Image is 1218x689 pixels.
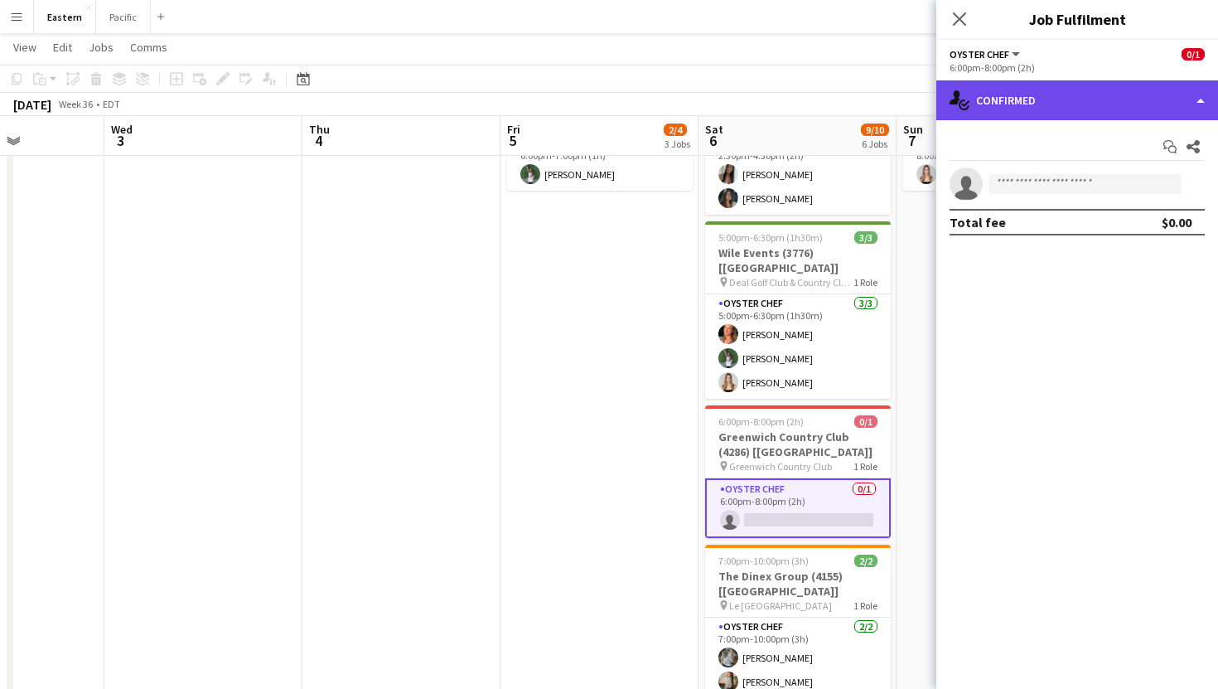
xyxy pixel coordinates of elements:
[705,245,891,275] h3: Wile Events (3776) [[GEOGRAPHIC_DATA]]
[46,36,79,58] a: Edit
[123,36,174,58] a: Comms
[862,138,888,150] div: 6 Jobs
[82,36,120,58] a: Jobs
[705,569,891,599] h3: The Dinex Group (4155) [[GEOGRAPHIC_DATA]]
[903,122,923,137] span: Sun
[705,429,891,459] h3: Greenwich Country Club (4286) [[GEOGRAPHIC_DATA]]
[96,1,151,33] button: Pacific
[718,415,804,428] span: 6:00pm-8:00pm (2h)
[7,36,43,58] a: View
[903,134,1089,191] app-card-role: Oyster Chef1/18:00am-12:00pm (4h)[PERSON_NAME]
[1162,214,1191,230] div: $0.00
[936,8,1218,30] h3: Job Fulfilment
[130,40,167,55] span: Comms
[34,1,96,33] button: Eastern
[718,555,809,567] span: 7:00pm-10:00pm (3h)
[901,131,923,150] span: 7
[664,124,687,136] span: 2/4
[853,276,877,289] span: 1 Role
[507,134,693,191] app-card-role: Oyster Chef1/16:00pm-7:00pm (1h)[PERSON_NAME]
[1182,48,1205,61] span: 0/1
[505,131,520,150] span: 5
[665,138,690,150] div: 3 Jobs
[705,134,891,215] app-card-role: Oyster Chef2/22:30pm-4:30pm (2h)[PERSON_NAME][PERSON_NAME]
[109,131,133,150] span: 3
[705,122,723,137] span: Sat
[853,460,877,473] span: 1 Role
[729,460,832,473] span: Greenwich Country Club
[950,214,1006,230] div: Total fee
[507,122,520,137] span: Fri
[111,122,133,137] span: Wed
[89,40,114,55] span: Jobs
[861,124,889,136] span: 9/10
[705,221,891,399] app-job-card: 5:00pm-6:30pm (1h30m)3/3Wile Events (3776) [[GEOGRAPHIC_DATA]] Deal Golf Club & Country Club ([GE...
[705,478,891,538] app-card-role: Oyster Chef0/16:00pm-8:00pm (2h)
[705,294,891,399] app-card-role: Oyster Chef3/35:00pm-6:30pm (1h30m)[PERSON_NAME][PERSON_NAME][PERSON_NAME]
[950,48,1022,61] button: Oyster Chef
[309,122,330,137] span: Thu
[718,231,823,244] span: 5:00pm-6:30pm (1h30m)
[854,231,877,244] span: 3/3
[853,599,877,612] span: 1 Role
[950,48,1009,61] span: Oyster Chef
[950,61,1205,74] div: 6:00pm-8:00pm (2h)
[13,96,51,113] div: [DATE]
[729,276,853,289] span: Deal Golf Club & Country Club ([GEOGRAPHIC_DATA], [GEOGRAPHIC_DATA])
[703,131,723,150] span: 6
[936,80,1218,120] div: Confirmed
[705,405,891,538] app-job-card: 6:00pm-8:00pm (2h)0/1Greenwich Country Club (4286) [[GEOGRAPHIC_DATA]] Greenwich Country Club1 Ro...
[103,98,120,110] div: EDT
[854,555,877,567] span: 2/2
[53,40,72,55] span: Edit
[854,415,877,428] span: 0/1
[729,599,832,612] span: Le [GEOGRAPHIC_DATA]
[55,98,96,110] span: Week 36
[13,40,36,55] span: View
[307,131,330,150] span: 4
